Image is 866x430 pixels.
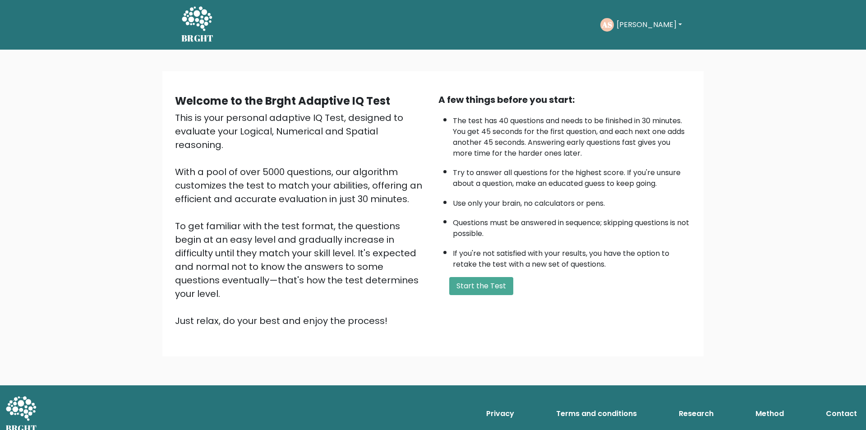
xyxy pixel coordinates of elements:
[449,277,513,295] button: Start the Test
[553,405,640,423] a: Terms and conditions
[822,405,861,423] a: Contact
[438,93,691,106] div: A few things before you start:
[453,111,691,159] li: The test has 40 questions and needs to be finished in 30 minutes. You get 45 seconds for the firs...
[453,194,691,209] li: Use only your brain, no calculators or pens.
[614,19,685,31] button: [PERSON_NAME]
[453,163,691,189] li: Try to answer all questions for the highest score. If you're unsure about a question, make an edu...
[175,93,390,108] b: Welcome to the Brght Adaptive IQ Test
[181,33,214,44] h5: BRGHT
[175,111,428,328] div: This is your personal adaptive IQ Test, designed to evaluate your Logical, Numerical and Spatial ...
[181,4,214,46] a: BRGHT
[453,213,691,239] li: Questions must be answered in sequence; skipping questions is not possible.
[483,405,518,423] a: Privacy
[602,19,612,30] text: AS
[453,244,691,270] li: If you're not satisfied with your results, you have the option to retake the test with a new set ...
[752,405,788,423] a: Method
[675,405,717,423] a: Research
